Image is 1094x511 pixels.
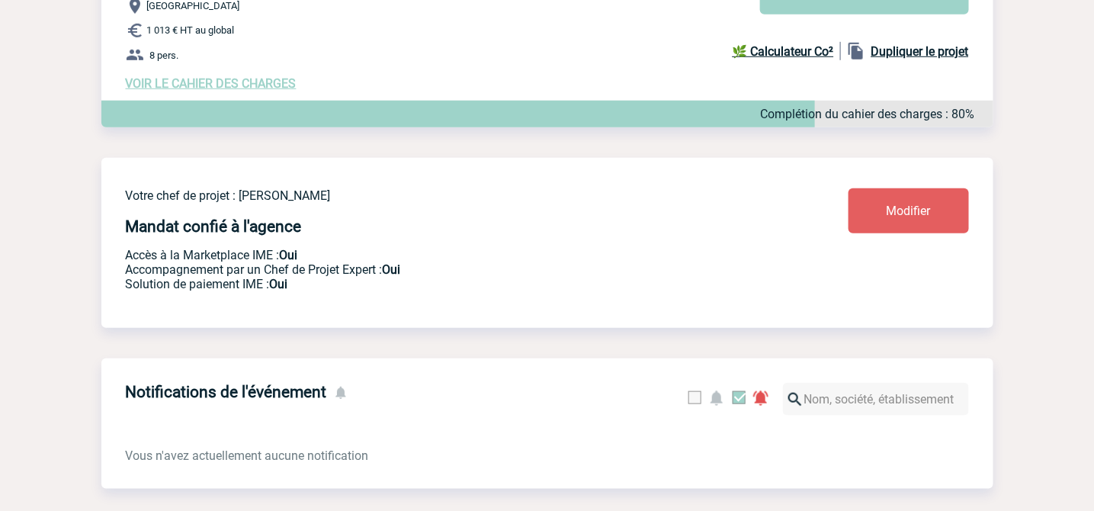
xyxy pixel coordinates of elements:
b: Oui [383,262,401,277]
a: 🌿 Calculateur Co² [733,42,841,60]
b: Dupliquer le projet [871,44,969,59]
a: VOIR LE CAHIER DES CHARGES [126,76,297,91]
p: Votre chef de projet : [PERSON_NAME] [126,188,759,203]
span: [GEOGRAPHIC_DATA] [147,1,240,12]
span: Vous n'avez actuellement aucune notification [126,448,369,463]
span: 8 pers. [150,50,179,61]
h4: Notifications de l'événement [126,383,327,401]
img: file_copy-black-24dp.png [847,42,865,60]
span: Modifier [887,204,931,218]
p: Prestation payante [126,262,759,277]
b: Oui [270,277,288,291]
b: 🌿 Calculateur Co² [733,44,834,59]
h4: Mandat confié à l'agence [126,217,302,236]
b: Oui [280,248,298,262]
p: Accès à la Marketplace IME : [126,248,759,262]
p: Conformité aux process achat client, Prise en charge de la facturation, Mutualisation de plusieur... [126,277,759,291]
span: 1 013 € HT au global [147,25,235,37]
